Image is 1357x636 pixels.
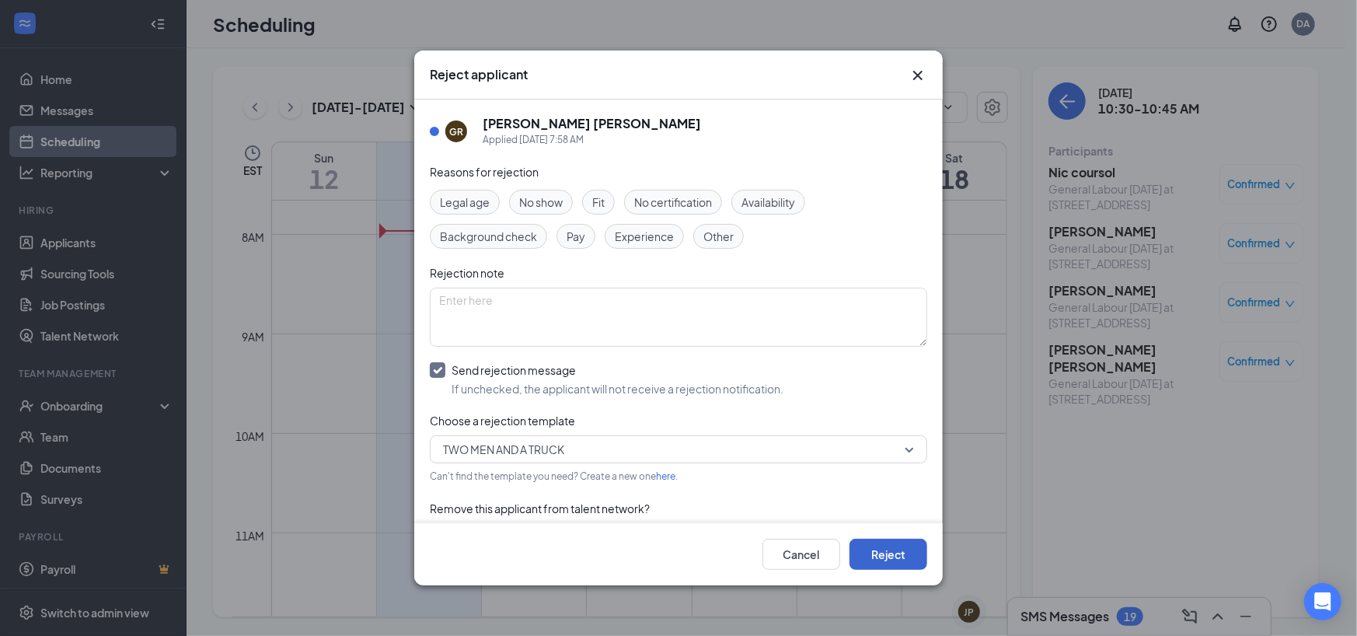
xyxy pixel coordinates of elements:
[430,501,650,515] span: Remove this applicant from talent network?
[703,228,734,245] span: Other
[849,539,927,570] button: Reject
[449,125,463,138] div: GR
[567,228,585,245] span: Pay
[483,115,701,132] h5: [PERSON_NAME] [PERSON_NAME]
[615,228,674,245] span: Experience
[430,66,528,83] h3: Reject applicant
[430,470,678,482] span: Can't find the template you need? Create a new one .
[430,266,504,280] span: Rejection note
[909,66,927,85] svg: Cross
[519,194,563,211] span: No show
[430,414,575,428] span: Choose a rejection template
[483,132,701,148] div: Applied [DATE] 7:58 AM
[741,194,795,211] span: Availability
[762,539,840,570] button: Cancel
[656,470,675,482] a: here
[634,194,712,211] span: No certification
[443,438,564,461] span: TWO MEN AND A TRUCK
[430,165,539,179] span: Reasons for rejection
[440,194,490,211] span: Legal age
[909,66,927,85] button: Close
[592,194,605,211] span: Fit
[440,228,537,245] span: Background check
[1304,583,1341,620] div: Open Intercom Messenger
